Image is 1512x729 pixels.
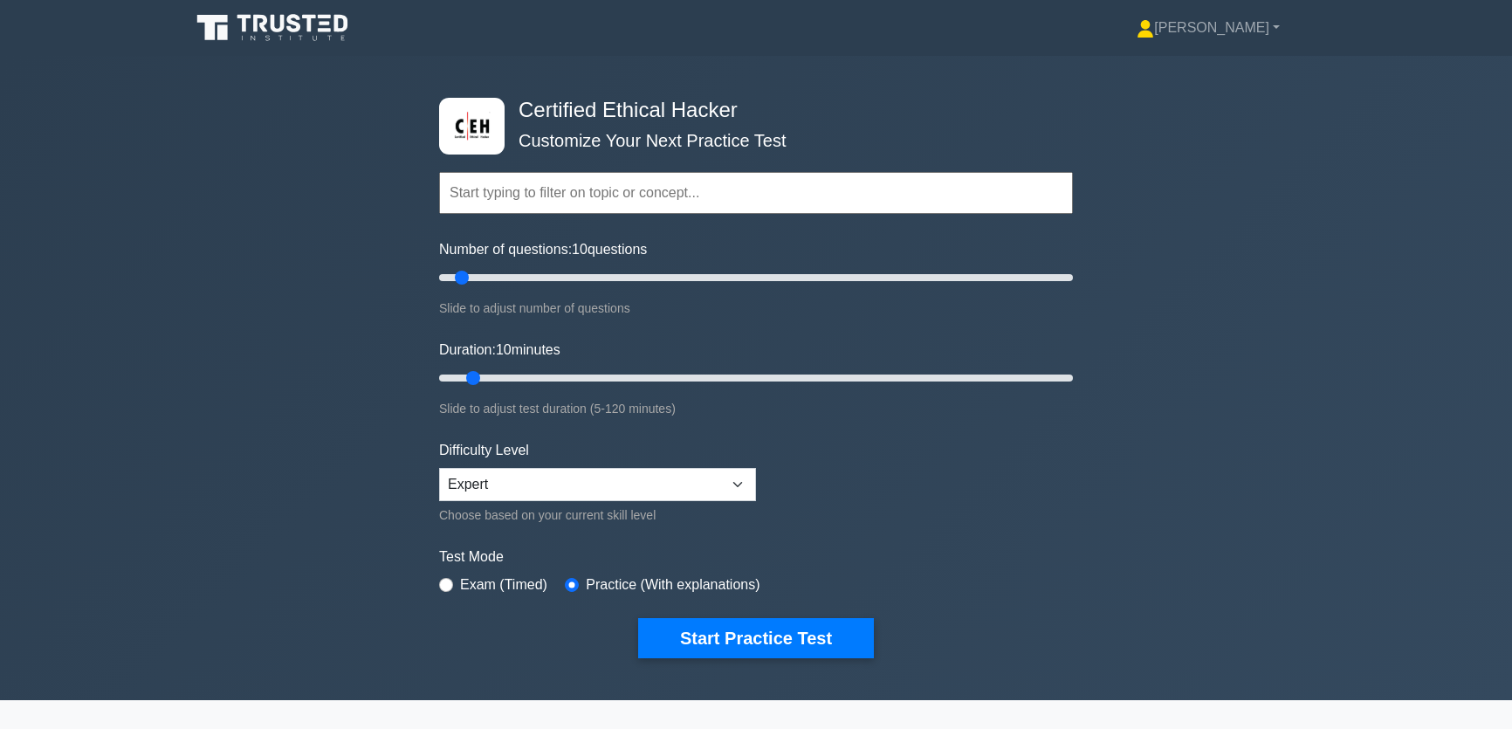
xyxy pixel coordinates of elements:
div: Slide to adjust test duration (5-120 minutes) [439,398,1073,419]
span: 10 [572,242,588,257]
button: Start Practice Test [638,618,874,658]
label: Duration: minutes [439,340,560,361]
label: Practice (With explanations) [586,574,759,595]
span: 10 [496,342,512,357]
label: Difficulty Level [439,440,529,461]
div: Slide to adjust number of questions [439,298,1073,319]
label: Test Mode [439,547,1073,567]
label: Number of questions: questions [439,239,647,260]
h4: Certified Ethical Hacker [512,98,987,123]
label: Exam (Timed) [460,574,547,595]
input: Start typing to filter on topic or concept... [439,172,1073,214]
a: [PERSON_NAME] [1095,10,1322,45]
div: Choose based on your current skill level [439,505,756,526]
